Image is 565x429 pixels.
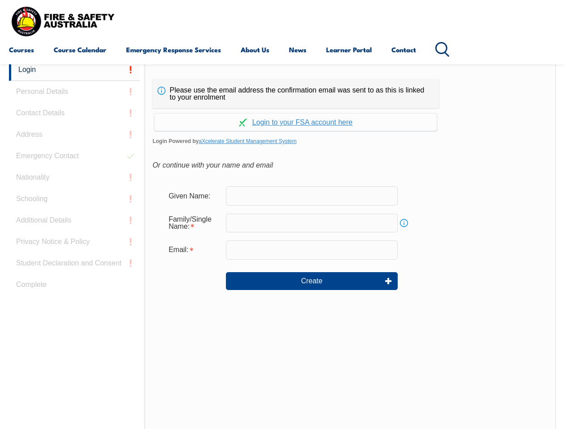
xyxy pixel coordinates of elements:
[126,39,221,60] a: Emergency Response Services
[161,187,226,204] div: Given Name:
[9,59,140,81] a: Login
[153,135,548,148] span: Login Powered by
[199,138,297,144] a: aXcelerate Student Management System
[153,80,439,108] div: Please use the email address the confirmation email was sent to as this is linked to your enrolment
[398,217,410,229] a: Info
[9,39,34,60] a: Courses
[161,241,226,258] div: Email is required.
[54,39,106,60] a: Course Calendar
[153,159,548,172] div: Or continue with your name and email
[241,39,269,60] a: About Us
[226,272,398,290] button: Create
[289,39,306,60] a: News
[239,118,247,126] img: Log in withaxcelerate
[161,211,226,235] div: Family/Single Name is required.
[326,39,372,60] a: Learner Portal
[391,39,416,60] a: Contact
